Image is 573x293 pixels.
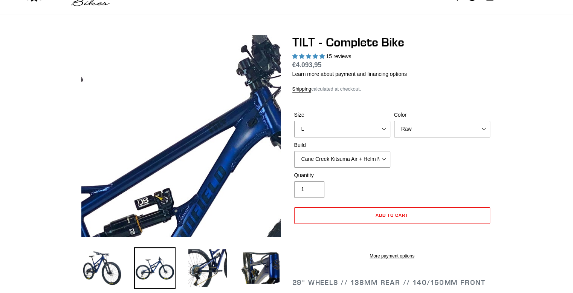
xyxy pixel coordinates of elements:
[376,212,408,218] span: Add to cart
[292,85,492,93] div: calculated at checkout.
[294,141,390,149] label: Build
[294,228,490,244] iframe: PayPal-paypal
[134,247,176,289] img: Load image into Gallery viewer, TILT - Complete Bike
[292,61,322,69] span: €4.093,95
[294,253,490,259] a: More payment options
[326,53,351,59] span: 15 reviews
[292,278,492,287] h2: 29" Wheels // 138mm Rear // 140/150mm Front
[292,71,407,77] a: Learn more about payment and financing options
[292,53,326,59] span: 5.00 stars
[294,207,490,224] button: Add to cart
[187,247,228,289] img: Load image into Gallery viewer, TILT - Complete Bike
[294,171,390,179] label: Quantity
[240,247,281,289] img: Load image into Gallery viewer, TILT - Complete Bike
[81,247,123,289] img: Load image into Gallery viewer, TILT - Complete Bike
[394,111,490,119] label: Color
[292,86,312,93] a: Shipping
[292,35,492,49] h1: TILT - Complete Bike
[294,111,390,119] label: Size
